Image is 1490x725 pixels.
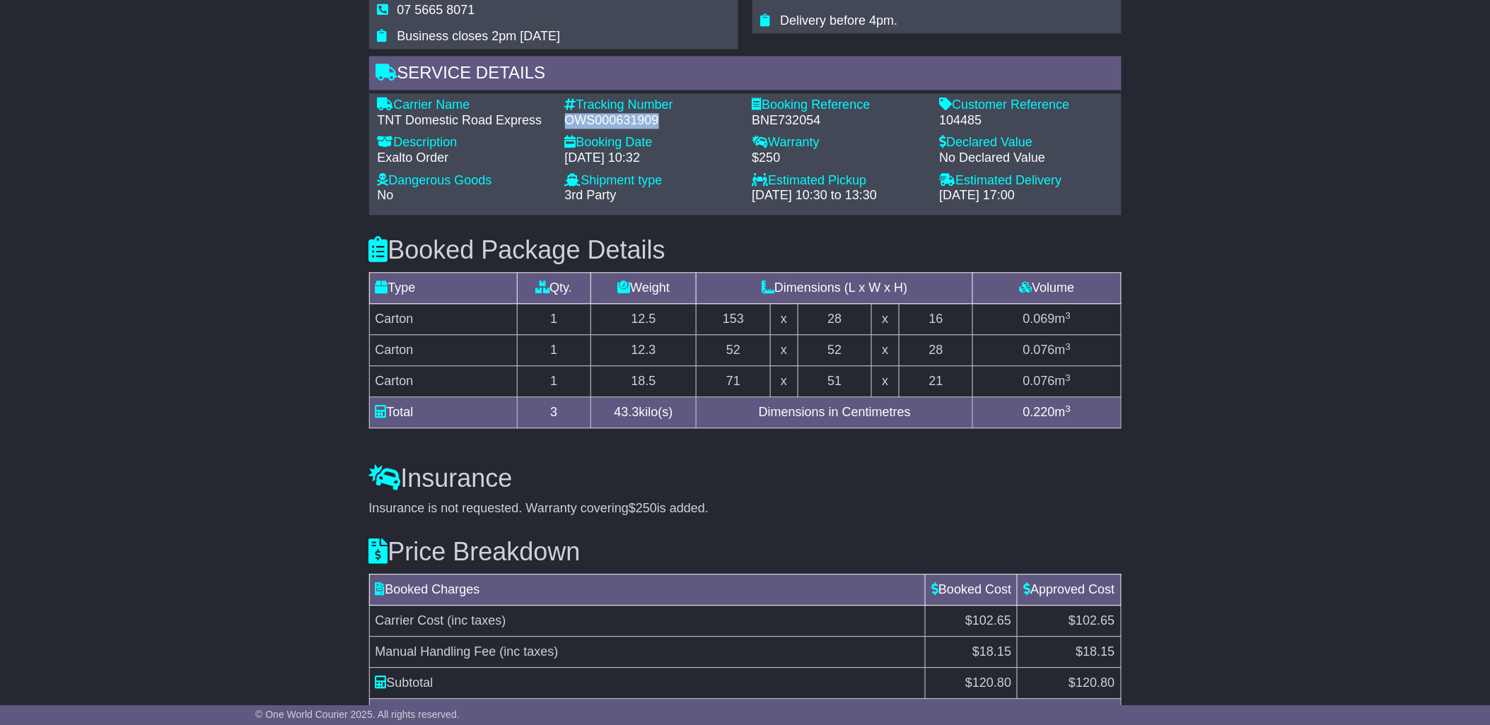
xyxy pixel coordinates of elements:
[899,366,973,397] td: 21
[378,188,394,202] span: No
[940,173,1113,189] div: Estimated Delivery
[899,335,973,366] td: 28
[565,113,738,129] div: OWS000631909
[1076,644,1114,659] span: $18.15
[1023,343,1055,357] span: 0.076
[1066,372,1071,383] sup: 3
[965,613,1011,627] span: $102.65
[565,98,738,113] div: Tracking Number
[591,273,697,304] td: Weight
[615,405,639,419] span: 43.3
[369,538,1122,566] h3: Price Breakdown
[697,304,771,335] td: 153
[926,668,1018,699] td: $
[872,366,900,397] td: x
[1023,405,1055,419] span: 0.220
[1066,341,1071,352] sup: 3
[369,335,517,366] td: Carton
[591,335,697,366] td: 12.3
[369,668,926,699] td: Subtotal
[378,135,551,151] div: Description
[369,574,926,606] td: Booked Charges
[973,273,1121,304] td: Volume
[369,56,1122,94] div: Service Details
[565,188,617,202] span: 3rd Party
[376,644,496,659] span: Manual Handling Fee
[752,98,926,113] div: Booking Reference
[591,366,697,397] td: 18.5
[973,304,1121,335] td: m
[973,335,1121,366] td: m
[697,366,771,397] td: 71
[752,188,926,204] div: [DATE] 10:30 to 13:30
[448,613,506,627] span: (inc taxes)
[940,188,1113,204] div: [DATE] 17:00
[872,304,900,335] td: x
[973,397,1121,428] td: m
[1023,374,1055,388] span: 0.076
[517,366,591,397] td: 1
[629,501,657,515] span: $250
[940,151,1113,166] div: No Declared Value
[517,397,591,428] td: 3
[770,335,798,366] td: x
[940,98,1113,113] div: Customer Reference
[972,644,1011,659] span: $18.15
[378,113,551,129] div: TNT Domestic Road Express
[770,304,798,335] td: x
[940,135,1113,151] div: Declared Value
[1066,403,1071,414] sup: 3
[972,676,1011,690] span: 120.80
[697,397,973,428] td: Dimensions in Centimetres
[1023,312,1055,326] span: 0.069
[1018,668,1121,699] td: $
[752,113,926,129] div: BNE732054
[752,135,926,151] div: Warranty
[798,366,872,397] td: 51
[1066,310,1071,321] sup: 3
[752,173,926,189] div: Estimated Pickup
[591,397,697,428] td: kilo(s)
[255,709,460,720] span: © One World Courier 2025. All rights reserved.
[940,113,1113,129] div: 104485
[397,3,475,17] span: 07 5665 8071
[376,613,444,627] span: Carrier Cost
[781,13,898,28] span: Delivery before 4pm.
[378,173,551,189] div: Dangerous Goods
[369,236,1122,264] h3: Booked Package Details
[397,29,561,43] span: Business closes 2pm [DATE]
[369,366,517,397] td: Carton
[369,397,517,428] td: Total
[565,151,738,166] div: [DATE] 10:32
[591,304,697,335] td: 12.5
[1069,613,1114,627] span: $102.65
[872,335,900,366] td: x
[899,304,973,335] td: 16
[369,273,517,304] td: Type
[565,173,738,189] div: Shipment type
[517,304,591,335] td: 1
[500,644,559,659] span: (inc taxes)
[1076,676,1114,690] span: 120.80
[378,151,551,166] div: Exalto Order
[378,98,551,113] div: Carrier Name
[517,335,591,366] td: 1
[369,464,1122,493] h3: Insurance
[369,304,517,335] td: Carton
[1018,574,1121,606] td: Approved Cost
[697,273,973,304] td: Dimensions (L x W x H)
[752,151,926,166] div: $250
[697,335,771,366] td: 52
[798,335,872,366] td: 52
[369,501,1122,517] div: Insurance is not requested. Warranty covering is added.
[973,366,1121,397] td: m
[565,135,738,151] div: Booking Date
[517,273,591,304] td: Qty.
[926,574,1018,606] td: Booked Cost
[798,304,872,335] td: 28
[770,366,798,397] td: x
